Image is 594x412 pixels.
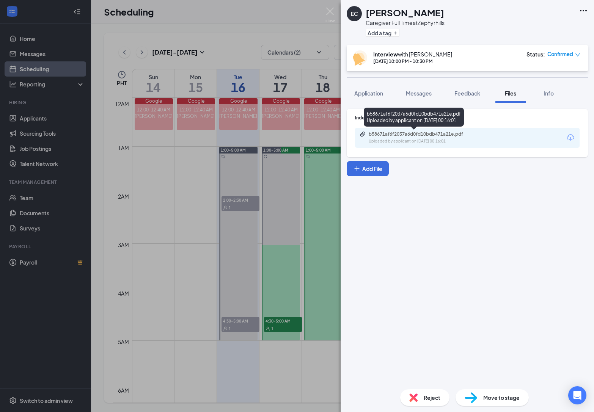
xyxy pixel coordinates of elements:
[373,50,452,58] div: with [PERSON_NAME]
[369,138,482,144] div: Uploaded by applicant on [DATE] 00:16:01
[406,90,432,97] span: Messages
[366,29,399,37] button: PlusAdd a tag
[355,114,580,121] div: Indeed Resume
[373,51,398,58] b: Interview
[360,131,482,144] a: Paperclipb58671af6f2037a6d0fd10bdb471a21e.pdfUploaded by applicant on [DATE] 00:16:01
[366,6,444,19] h1: [PERSON_NAME]
[353,165,361,172] svg: Plus
[505,90,516,97] span: Files
[360,131,366,137] svg: Paperclip
[373,58,452,64] div: [DATE] 10:00 PM - 10:30 PM
[354,90,383,97] span: Application
[393,31,398,35] svg: Plus
[366,19,445,27] div: Caregiver Full Time at Zephyrhills
[454,90,480,97] span: Feedback
[369,131,475,137] div: b58671af6f2037a6d0fd10bdb471a21e.pdf
[347,161,389,176] button: Add FilePlus
[566,133,575,142] svg: Download
[424,393,440,402] span: Reject
[568,386,586,404] div: Open Intercom Messenger
[575,52,580,58] span: down
[544,90,554,97] span: Info
[483,393,520,402] span: Move to stage
[364,108,464,127] div: b58671af6f2037a6d0fd10bdb471a21e.pdf Uploaded by applicant on [DATE] 00:16:01
[547,50,573,58] span: Confirmed
[579,6,588,15] svg: Ellipses
[526,50,545,58] div: Status :
[351,10,358,17] div: EC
